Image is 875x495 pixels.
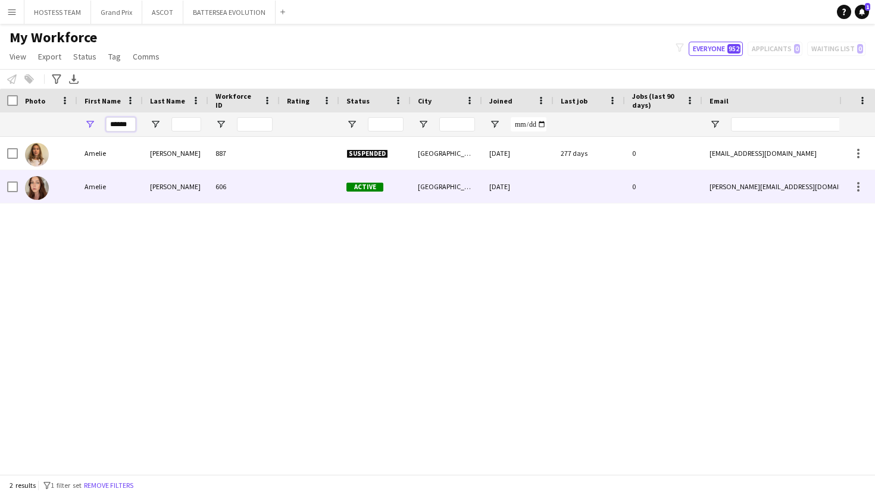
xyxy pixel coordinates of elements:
[855,5,869,19] a: 1
[24,1,91,24] button: HOSTESS TEAM
[418,119,429,130] button: Open Filter Menu
[150,119,161,130] button: Open Filter Menu
[49,72,64,86] app-action-btn: Advanced filters
[208,170,280,203] div: 606
[142,1,183,24] button: ASCOT
[346,183,383,192] span: Active
[85,119,95,130] button: Open Filter Menu
[439,117,475,131] input: City Filter Input
[73,51,96,62] span: Status
[208,137,280,170] div: 887
[10,51,26,62] span: View
[625,170,702,203] div: 0
[418,96,432,105] span: City
[128,49,164,64] a: Comms
[346,119,357,130] button: Open Filter Menu
[710,96,729,105] span: Email
[25,176,49,200] img: Amelie Krupp
[287,96,310,105] span: Rating
[368,117,404,131] input: Status Filter Input
[411,137,482,170] div: [GEOGRAPHIC_DATA]
[51,481,82,490] span: 1 filter set
[91,1,142,24] button: Grand Prix
[632,92,681,109] span: Jobs (last 90 days)
[346,96,370,105] span: Status
[25,143,49,167] img: Amelie Gibson
[489,119,500,130] button: Open Filter Menu
[68,49,101,64] a: Status
[215,92,258,109] span: Workforce ID
[33,49,66,64] a: Export
[38,51,61,62] span: Export
[561,96,587,105] span: Last job
[150,96,185,105] span: Last Name
[411,170,482,203] div: [GEOGRAPHIC_DATA]
[689,42,743,56] button: Everyone952
[10,29,97,46] span: My Workforce
[85,96,121,105] span: First Name
[727,44,740,54] span: 952
[183,1,276,24] button: BATTERSEA EVOLUTION
[511,117,546,131] input: Joined Filter Input
[215,119,226,130] button: Open Filter Menu
[133,51,160,62] span: Comms
[108,51,121,62] span: Tag
[5,49,31,64] a: View
[82,479,136,492] button: Remove filters
[67,72,81,86] app-action-btn: Export XLSX
[143,137,208,170] div: [PERSON_NAME]
[237,117,273,131] input: Workforce ID Filter Input
[104,49,126,64] a: Tag
[482,170,554,203] div: [DATE]
[171,117,201,131] input: Last Name Filter Input
[77,170,143,203] div: Amelie
[489,96,512,105] span: Joined
[482,137,554,170] div: [DATE]
[77,137,143,170] div: Amelie
[710,119,720,130] button: Open Filter Menu
[25,96,45,105] span: Photo
[106,117,136,131] input: First Name Filter Input
[625,137,702,170] div: 0
[554,137,625,170] div: 277 days
[346,149,388,158] span: Suspended
[865,3,870,11] span: 1
[143,170,208,203] div: [PERSON_NAME]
